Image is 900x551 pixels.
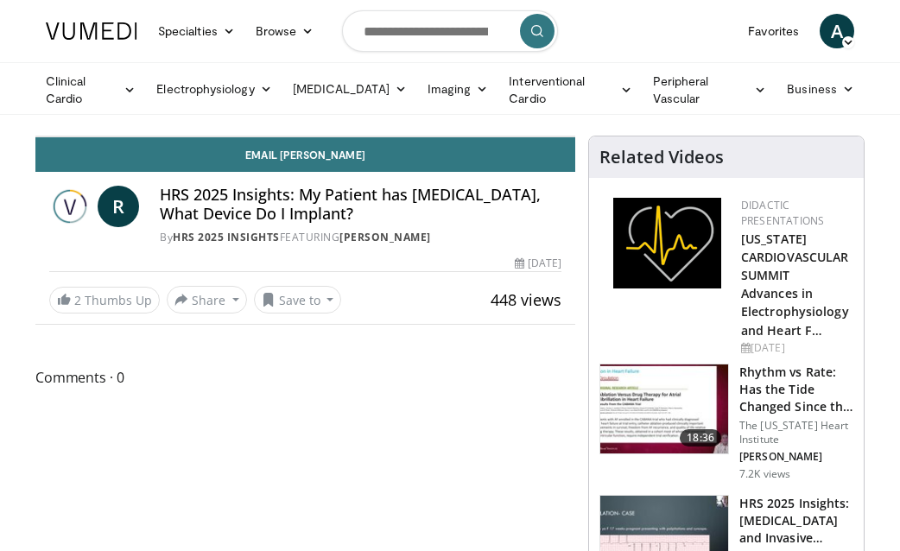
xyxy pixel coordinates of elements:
a: Peripheral Vascular [643,73,776,107]
a: Clinical Cardio [35,73,146,107]
a: Imaging [417,72,499,106]
img: HRS 2025 Insights [49,186,91,227]
p: 7.2K views [739,467,790,481]
img: VuMedi Logo [46,22,137,40]
a: HRS 2025 Insights [173,230,280,244]
a: 18:36 Rhythm vs Rate: Has the Tide Changed Since the AFFIRM Trial? The [US_STATE] Heart Institute... [599,364,853,481]
span: Comments 0 [35,366,575,389]
h4: HRS 2025 Insights: My Patient has [MEDICAL_DATA], What Device Do I Implant? [160,186,561,223]
a: [MEDICAL_DATA] [282,72,417,106]
img: ec2c7e4b-2e60-4631-8939-1325775bd3e0.150x105_q85_crop-smart_upscale.jpg [600,364,728,454]
div: [DATE] [515,256,561,271]
div: Didactic Presentations [741,198,850,229]
span: 18:36 [680,429,721,446]
div: By FEATURING [160,230,561,245]
a: [US_STATE] CARDIOVASCULAR SUMMIT Advances in Electrophysiology and Heart F… [741,231,849,339]
a: Email [PERSON_NAME] [35,137,575,172]
a: Interventional Cardio [498,73,643,107]
a: R [98,186,139,227]
a: Browse [245,14,325,48]
input: Search topics, interventions [342,10,558,52]
h4: Related Videos [599,147,724,168]
a: Business [776,72,865,106]
h3: HRS 2025 Insights: [MEDICAL_DATA] and Invasive Treatment of Arrhythmi… [739,495,853,547]
a: Specialties [148,14,245,48]
p: [PERSON_NAME] [739,450,853,464]
a: A [820,14,854,48]
button: Save to [254,286,342,313]
a: 2 Thumbs Up [49,287,160,313]
img: 1860aa7a-ba06-47e3-81a4-3dc728c2b4cf.png.150x105_q85_autocrop_double_scale_upscale_version-0.2.png [613,198,721,288]
span: 448 views [491,289,561,310]
a: [PERSON_NAME] [339,230,431,244]
a: Electrophysiology [146,72,282,106]
span: 2 [74,292,81,308]
h3: Rhythm vs Rate: Has the Tide Changed Since the AFFIRM Trial? [739,364,853,415]
div: [DATE] [741,340,850,356]
button: Share [167,286,247,313]
p: The [US_STATE] Heart Institute [739,419,853,446]
a: Favorites [738,14,809,48]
